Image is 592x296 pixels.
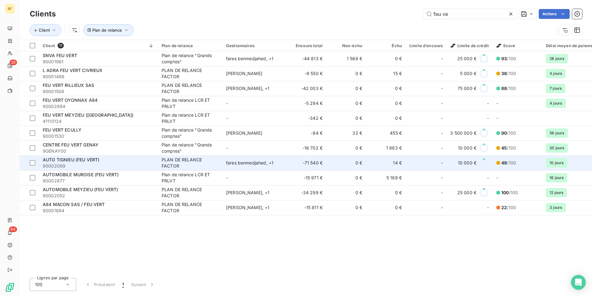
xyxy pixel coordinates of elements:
span: 10 jours [546,158,567,168]
span: FEU VERT ECULLY [43,127,81,132]
td: 0 € [326,96,366,111]
span: 25 000 € [457,56,477,62]
div: Limite d’encours [409,43,443,48]
div: Plan de relance "Grands comptes" [162,127,219,139]
span: 12 jours [546,188,567,197]
span: 90002894 [43,103,154,110]
span: 56 jours [546,128,568,138]
td: 15 € [366,66,406,81]
span: 4 jours [546,69,566,78]
td: 14 € [366,155,406,170]
td: -71 540 € [287,155,326,170]
span: - [226,175,228,180]
td: -34 299 € [287,185,326,200]
span: /100 [501,85,516,92]
span: 41110124 [43,118,154,124]
td: 0 € [326,155,366,170]
span: 11 [58,43,64,48]
span: Client [43,43,55,48]
span: 1 [122,281,124,288]
div: Open Intercom Messenger [571,275,586,290]
div: PLAN DE RELANCE FACTOR [162,186,219,199]
td: 0 € [326,200,366,215]
div: Échu [370,43,402,48]
span: 16 jours [546,173,567,182]
span: 100 [501,190,509,195]
span: 90002052 [43,193,154,199]
span: - [441,145,443,151]
span: 25 [10,60,17,65]
span: - [226,115,228,121]
span: /100 [501,56,516,62]
div: fares benmedjahed , + 1 [226,160,283,166]
span: [PERSON_NAME] [226,130,262,136]
td: 0 € [326,141,366,155]
span: - [441,70,443,77]
span: Plan de relance [92,28,122,33]
td: -94 € [287,126,326,141]
span: 3 500 000 € [450,130,477,136]
span: 100 [35,281,42,288]
button: 1 [119,278,128,291]
span: 7 jours [546,84,565,93]
span: [PERSON_NAME] [226,71,262,76]
span: 90001486 [43,74,154,80]
td: -342 € [287,111,326,126]
div: PLAN DE RELANCE FACTOR [162,82,219,95]
span: FEU VERT RILLIEUX SAS [43,83,94,88]
h3: Clients [30,8,56,20]
span: 22 [501,205,507,210]
div: [PERSON_NAME] , + 1 [226,204,283,211]
div: Plan de relance "Grands comptes" [162,52,219,65]
span: Limite de crédit [451,43,489,48]
div: BF [5,4,15,14]
td: -42 003 € [287,81,326,96]
span: 49 [501,160,507,165]
span: - [441,130,443,136]
img: Logo LeanPay [5,282,15,292]
span: /100 [501,145,516,151]
span: FEU VERT MEYZIEU ([GEOGRAPHIC_DATA]) [43,112,133,118]
span: AUTOMOBILE MUROISE (FEU VERT) [43,172,119,177]
td: 455 € [366,126,406,141]
span: 90002877 [43,178,154,184]
div: Plan de relance LCR ET PRLVT [162,112,219,124]
button: Client [30,24,61,36]
span: - [441,160,443,166]
span: AUTOMOBILE MEYZIEU (FEU VERT) [43,187,118,192]
span: 5 000 € [460,70,477,77]
td: 0 € [326,111,366,126]
span: - [496,101,498,106]
span: FEU VERT OYONNAX A84 [43,97,98,103]
td: 32 € [326,126,366,141]
div: [PERSON_NAME] , + 1 [226,85,283,92]
span: 93 [501,56,507,61]
div: Encours total [290,43,323,48]
span: /100 [501,190,518,196]
span: /100 [501,160,516,166]
span: 28 jours [546,54,568,63]
span: - [441,100,443,106]
span: 4 jours [546,99,566,108]
span: 75 000 € [458,85,477,92]
a: 25 [5,61,15,71]
span: 3 jours [546,203,566,212]
span: /100 [501,70,516,77]
td: -16 702 € [287,141,326,155]
span: /100 [501,204,516,211]
span: - [496,175,498,180]
button: Précédent [81,278,119,291]
span: - [496,115,498,121]
td: 0 € [326,81,366,96]
span: 64 [9,226,17,232]
div: Non-échu [330,43,362,48]
span: /100 [501,130,516,136]
span: A84 MACON SAS / FEU VERT [43,202,105,207]
div: Plan de relance "Grands comptes" [162,142,219,154]
span: 90001961 [43,59,154,65]
span: 10 000 € [458,160,477,166]
span: 90001508 [43,88,154,95]
td: 0 € [366,51,406,66]
span: 90 [501,130,507,136]
span: 90001684 [43,208,154,214]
